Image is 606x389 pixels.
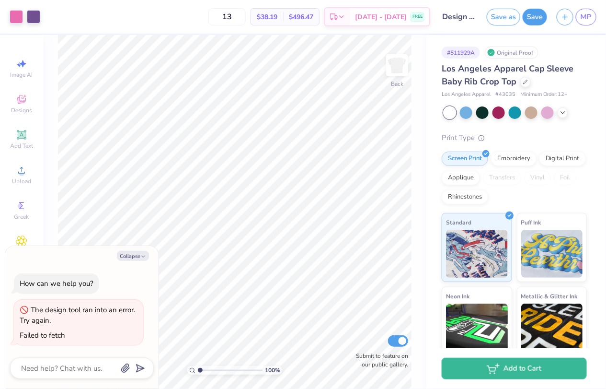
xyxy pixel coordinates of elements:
img: Puff Ink [521,230,583,278]
div: # 511929A [442,47,480,59]
input: Untitled Design [435,7,482,26]
button: Save as [487,9,520,25]
span: Minimum Order: 12 + [520,91,568,99]
span: Upload [12,177,31,185]
span: Image AI [11,71,33,79]
span: MP [581,12,592,23]
span: Neon Ink [446,291,469,301]
span: Greek [14,213,29,221]
span: [DATE] - [DATE] [355,12,407,22]
div: Vinyl [524,171,551,185]
button: Add to Cart [442,358,587,379]
div: Original Proof [485,47,538,59]
div: How can we help you? [20,279,93,288]
input: – – [208,8,246,25]
div: Embroidery [491,152,537,166]
div: Digital Print [539,152,586,166]
span: 100 % [265,366,280,375]
span: Puff Ink [521,217,541,227]
a: MP [576,9,596,25]
img: Standard [446,230,508,278]
div: Transfers [483,171,521,185]
span: # 43035 [495,91,515,99]
button: Save [523,9,547,25]
label: Submit to feature on our public gallery. [351,352,408,369]
span: Los Angeles Apparel [442,91,491,99]
img: Back [388,56,407,75]
span: FREE [412,13,423,20]
span: $38.19 [257,12,277,22]
img: Neon Ink [446,304,508,352]
div: Rhinestones [442,190,488,204]
div: Failed to fetch [20,330,65,340]
div: The design tool ran into an error. Try again. [20,305,135,326]
div: Back [391,80,403,88]
span: Add Text [10,142,33,150]
span: Standard [446,217,471,227]
div: Foil [554,171,576,185]
span: Los Angeles Apparel Cap Sleeve Baby Rib Crop Top [442,63,574,87]
span: Metallic & Glitter Ink [521,291,578,301]
button: Collapse [117,251,149,261]
div: Print Type [442,132,587,143]
span: Clipart & logos [5,248,38,264]
span: $496.47 [289,12,313,22]
span: Designs [11,106,32,114]
img: Metallic & Glitter Ink [521,304,583,352]
div: Screen Print [442,152,488,166]
div: Applique [442,171,480,185]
